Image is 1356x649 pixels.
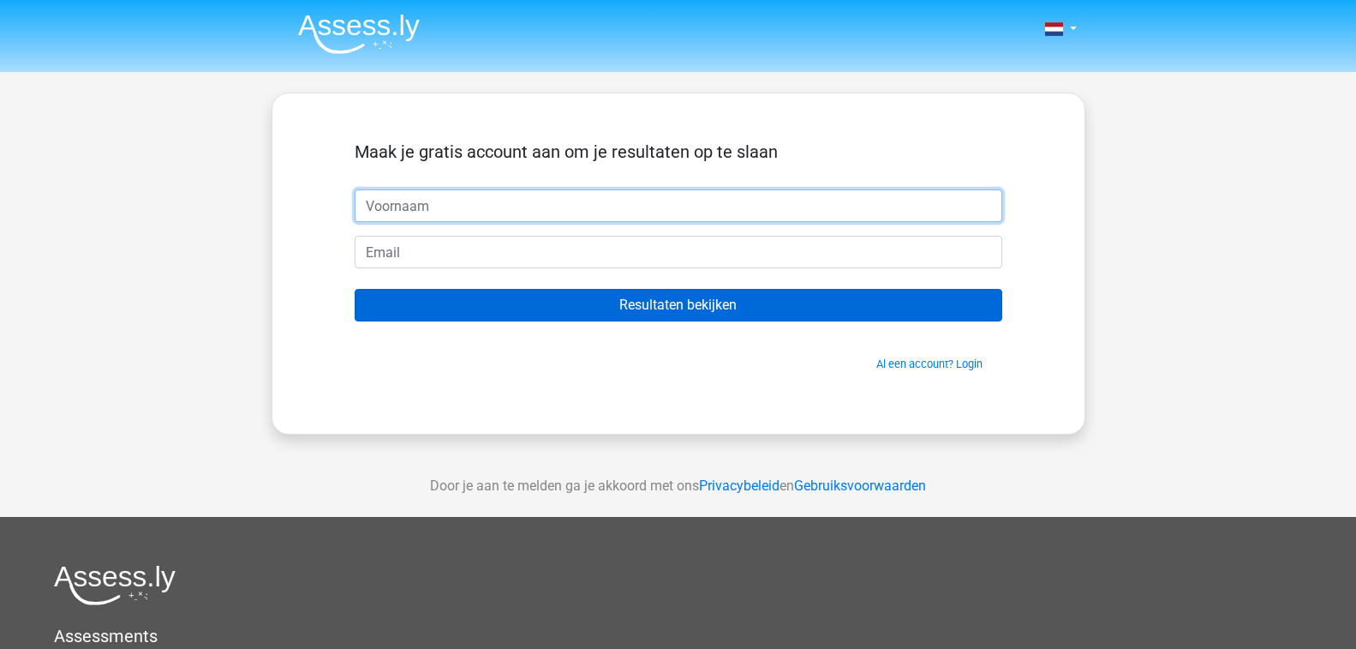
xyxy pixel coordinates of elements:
[298,14,420,54] img: Assessly
[54,565,176,605] img: Assessly logo
[355,141,1002,162] h5: Maak je gratis account aan om je resultaten op te slaan
[355,236,1002,268] input: Email
[355,189,1002,222] input: Voornaam
[699,478,780,494] a: Privacybeleid
[794,478,926,494] a: Gebruiksvoorwaarden
[355,289,1002,321] input: Resultaten bekijken
[876,358,983,370] a: Al een account? Login
[54,626,1302,646] h5: Assessments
